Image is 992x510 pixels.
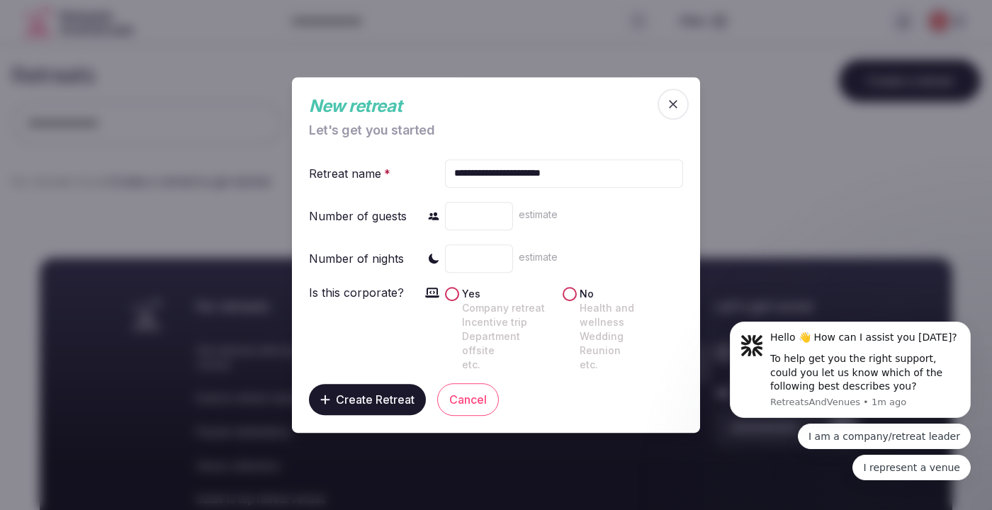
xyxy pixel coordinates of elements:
span: estimate [519,208,558,220]
label: No [580,287,680,372]
div: Is this corporate? [309,284,404,301]
div: etc. [462,358,554,372]
div: New retreat [309,94,655,118]
div: Number of guests [309,208,407,225]
div: Let's get you started [309,124,655,137]
label: Yes [462,287,554,372]
span: estimate [519,251,558,263]
div: Health and wellness [580,301,680,329]
div: Company retreat [462,301,554,315]
button: Create Retreat [309,384,426,415]
div: Number of nights [309,250,404,267]
div: Department offsite [462,329,554,358]
div: Reunion [580,344,680,358]
button: Cancel [437,383,499,416]
div: Retreat name [309,165,393,182]
div: Incentive trip [462,315,554,329]
span: Create Retreat [336,392,415,407]
div: etc. [580,358,680,372]
div: Wedding [580,329,680,344]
